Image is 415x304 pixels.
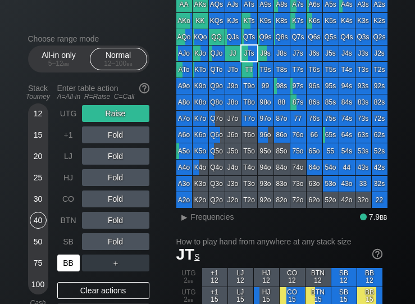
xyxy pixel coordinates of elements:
[307,192,322,208] div: 62o
[225,192,241,208] div: J2o
[274,176,290,192] div: 83o
[188,276,194,284] span: bb
[209,143,225,159] div: Q5o
[307,176,322,192] div: 63o
[307,94,322,110] div: 86s
[176,78,192,94] div: A9o
[331,268,357,287] div: SB 12
[372,176,387,192] div: 32s
[290,94,306,110] div: 87s
[241,127,257,143] div: T6o
[258,192,273,208] div: 92o
[176,127,192,143] div: A6o
[57,79,149,105] div: Enter table action
[274,192,290,208] div: 82o
[191,212,234,221] span: Frequencies
[274,94,290,110] div: 88
[339,176,355,192] div: 43o
[193,62,208,78] div: KTo
[355,46,371,61] div: J3s
[290,176,306,192] div: 73o
[193,143,208,159] div: K5o
[241,29,257,45] div: QTs
[63,60,70,67] span: bb
[274,13,290,29] div: K8s
[209,94,225,110] div: Q8o
[30,255,47,271] div: 75
[225,94,241,110] div: J8o
[307,143,322,159] div: 65o
[209,62,225,78] div: QTo
[274,143,290,159] div: 85o
[380,212,387,221] span: bb
[274,62,290,78] div: T8s
[228,268,253,287] div: LJ 12
[305,268,331,287] div: BTN 12
[176,29,192,45] div: AQo
[193,192,208,208] div: K2o
[225,29,241,45] div: QJs
[177,210,192,224] div: ▸
[138,82,151,94] img: help.32db89a4.svg
[33,48,85,70] div: All-in only
[28,34,149,43] h2: Choose range mode
[241,94,257,110] div: T8o
[274,29,290,45] div: Q8s
[290,143,306,159] div: 75o
[241,62,257,78] div: TT
[176,94,192,110] div: A8o
[193,78,208,94] div: K9o
[254,268,279,287] div: HJ 12
[57,233,80,250] div: SB
[30,126,47,143] div: 15
[209,160,225,175] div: Q4o
[290,192,306,208] div: 72o
[57,93,149,101] div: A=All-in R=Raise C=Call
[355,111,371,126] div: 73s
[188,296,194,303] span: bb
[30,169,47,186] div: 25
[24,79,53,105] div: Stack
[323,13,339,29] div: K5s
[323,192,339,208] div: 52o
[372,46,387,61] div: J2s
[357,268,382,287] div: BB 12
[290,160,306,175] div: 74o
[30,190,47,207] div: 30
[82,169,149,186] div: Fold
[258,143,273,159] div: 95o
[355,160,371,175] div: 43s
[274,111,290,126] div: 87o
[225,127,241,143] div: J6o
[57,148,80,165] div: LJ
[57,169,80,186] div: HJ
[307,13,322,29] div: K6s
[258,160,273,175] div: 94o
[258,111,273,126] div: 97o
[193,94,208,110] div: K8o
[372,62,387,78] div: T2s
[339,111,355,126] div: 74s
[209,78,225,94] div: Q9o
[372,94,387,110] div: 82s
[355,143,371,159] div: 53s
[30,212,47,229] div: 40
[241,192,257,208] div: T2o
[290,111,306,126] div: 77
[126,60,133,67] span: bb
[323,111,339,126] div: 75s
[176,176,192,192] div: A3o
[225,143,241,159] div: J5o
[372,192,387,208] div: 22
[307,78,322,94] div: 96s
[241,46,257,61] div: JTs
[323,160,339,175] div: 54o
[372,160,387,175] div: 42s
[24,93,53,101] div: Tourney
[57,255,80,271] div: BB
[30,105,47,122] div: 12
[176,246,200,263] span: JT
[176,160,192,175] div: A4o
[258,176,273,192] div: 93o
[57,105,80,122] div: UTG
